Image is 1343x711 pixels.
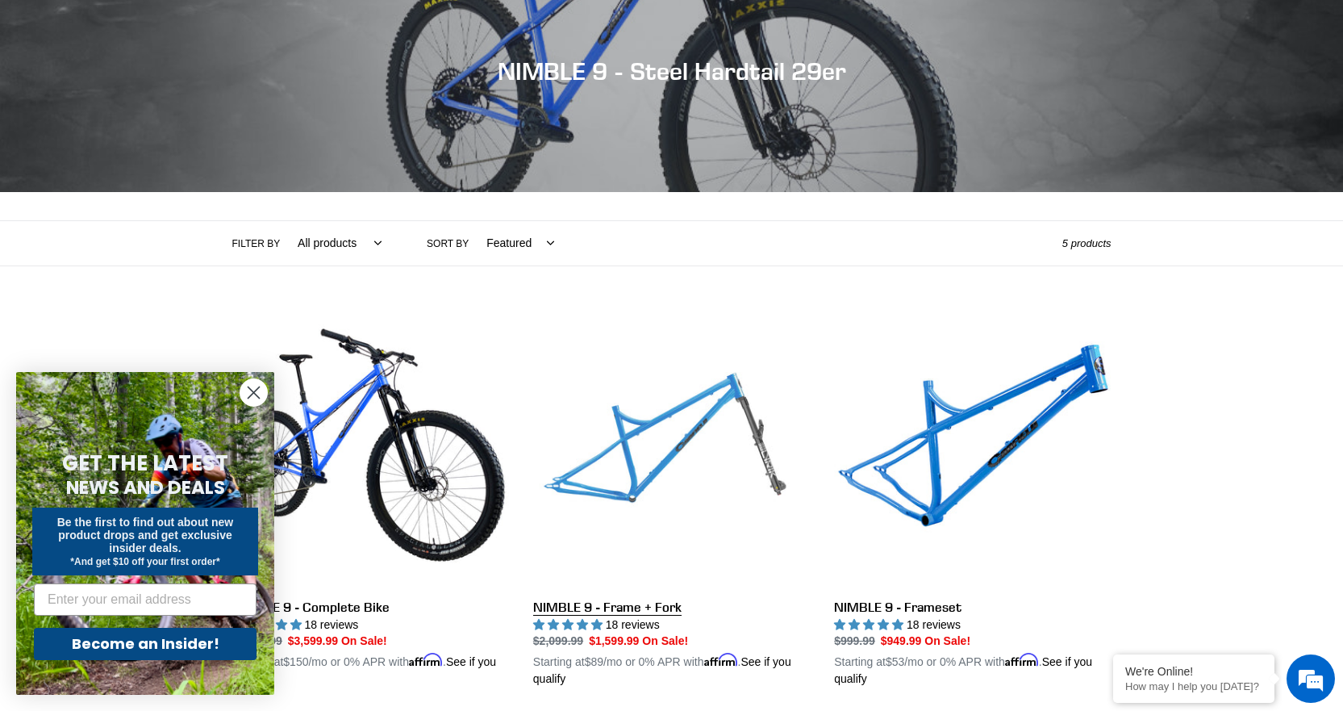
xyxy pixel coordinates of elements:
[66,475,225,500] span: NEWS AND DEALS
[70,556,219,567] span: *And get $10 off your first order*
[498,56,846,86] span: NIMBLE 9 - Steel Hardtail 29er
[62,449,228,478] span: GET THE LATEST
[34,583,257,616] input: Enter your email address
[240,379,268,407] button: Close dialog
[232,236,281,251] label: Filter by
[1125,665,1262,678] div: We're Online!
[427,236,469,251] label: Sort by
[1062,237,1112,249] span: 5 products
[57,516,234,554] span: Be the first to find out about new product drops and get exclusive insider deals.
[1125,680,1262,692] p: How may I help you today?
[34,628,257,660] button: Become an Insider!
